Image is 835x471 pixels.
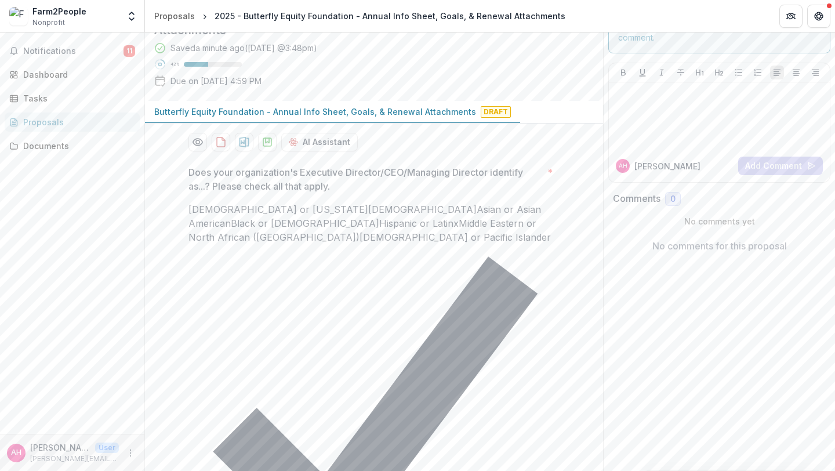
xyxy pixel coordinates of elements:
[808,66,822,79] button: Align Right
[124,5,140,28] button: Open entity switcher
[32,17,65,28] span: Nonprofit
[751,66,765,79] button: Ordered List
[693,66,707,79] button: Heading 1
[32,5,86,17] div: Farm2People
[235,133,253,151] button: download-proposal
[613,215,826,227] p: No comments yet
[712,66,726,79] button: Heading 2
[481,106,511,118] span: Draft
[23,92,130,104] div: Tasks
[231,218,379,229] span: Black or [DEMOGRAPHIC_DATA]
[636,66,649,79] button: Underline
[360,231,551,243] span: [DEMOGRAPHIC_DATA] or Pacific Islander
[5,113,140,132] a: Proposals
[150,8,570,24] nav: breadcrumb
[124,446,137,460] button: More
[5,65,140,84] a: Dashboard
[652,239,787,253] p: No comments for this proposal
[170,60,179,68] p: 42 %
[124,45,135,57] span: 11
[613,193,660,204] h2: Comments
[9,7,28,26] img: Farm2People
[170,75,262,87] p: Due on [DATE] 4:59 PM
[258,133,277,151] button: download-proposal
[188,133,207,151] button: Preview ebcc25b5-193f-4b24-8eb3-c534c6e947ef-0.pdf
[170,42,317,54] div: Saved a minute ago ( [DATE] @ 3:48pm )
[379,218,459,229] span: Hispanic or Latinx
[23,116,130,128] div: Proposals
[215,10,565,22] div: 2025 - Butterfly Equity Foundation - Annual Info Sheet, Goals, & Renewal Attachments
[674,66,688,79] button: Strike
[5,89,140,108] a: Tasks
[212,133,230,151] button: download-proposal
[619,163,627,169] div: Anna Hopkins
[5,136,140,155] a: Documents
[789,66,803,79] button: Align Center
[23,46,124,56] span: Notifications
[23,68,130,81] div: Dashboard
[30,441,90,454] p: [PERSON_NAME]
[30,454,119,464] p: [PERSON_NAME][EMAIL_ADDRESS][DOMAIN_NAME]
[188,165,543,193] p: Does your organization's Executive Director/CEO/Managing Director identify as...? Please check al...
[5,42,140,60] button: Notifications11
[670,194,676,204] span: 0
[634,160,700,172] p: [PERSON_NAME]
[154,10,195,22] div: Proposals
[95,443,119,453] p: User
[150,8,199,24] a: Proposals
[807,5,830,28] button: Get Help
[154,106,476,118] p: Butterfly Equity Foundation - Annual Info Sheet, Goals, & Renewal Attachments
[11,449,21,456] div: Anna Hopkins
[779,5,803,28] button: Partners
[281,133,358,151] button: AI Assistant
[655,66,669,79] button: Italicize
[732,66,746,79] button: Bullet List
[770,66,784,79] button: Align Left
[23,140,130,152] div: Documents
[616,66,630,79] button: Bold
[188,204,477,215] span: [DEMOGRAPHIC_DATA] or [US_STATE][DEMOGRAPHIC_DATA]
[738,157,823,175] button: Add Comment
